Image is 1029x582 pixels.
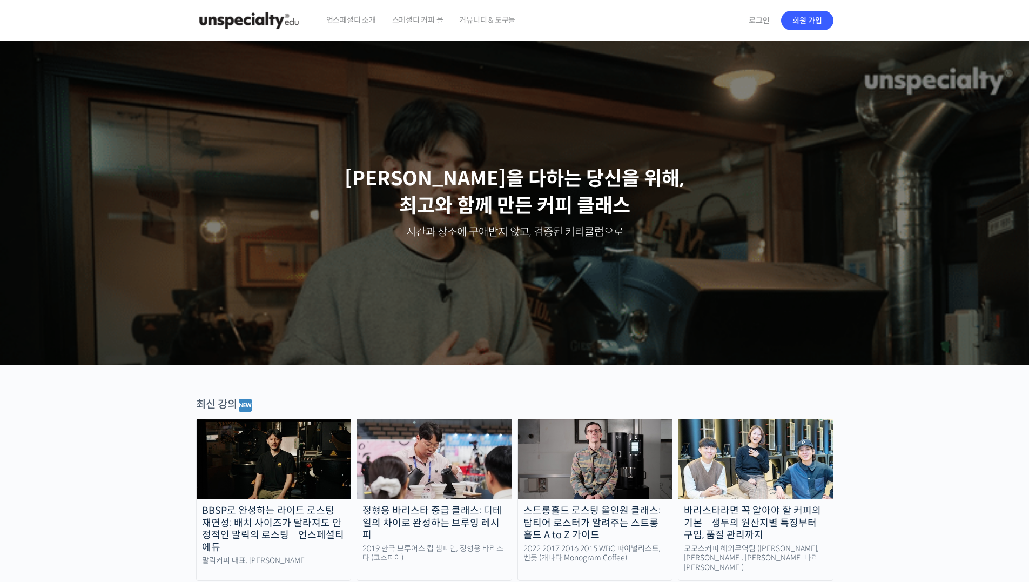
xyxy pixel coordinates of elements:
span: 홈 [34,359,41,367]
a: BBSP로 완성하는 라이트 로스팅 재연성: 배치 사이즈가 달라져도 안정적인 말릭의 로스팅 – 언스페셜티 에듀 말릭커피 대표, [PERSON_NAME] [196,419,352,581]
img: 🆕 [239,399,252,412]
p: [PERSON_NAME]을 다하는 당신을 위해, 최고와 함께 만든 커피 클래스 [11,165,1019,220]
div: 말릭커피 대표, [PERSON_NAME] [197,556,351,566]
div: BBSP로 완성하는 라이트 로스팅 재연성: 배치 사이즈가 달라져도 안정적인 말릭의 로스팅 – 언스페셜티 에듀 [197,505,351,553]
a: 설정 [139,343,207,370]
img: advanced-brewing_course-thumbnail.jpeg [357,419,512,499]
a: 스트롱홀드 로스팅 올인원 클래스: 탑티어 로스터가 알려주는 스트롱홀드 A to Z 가이드 2022 2017 2016 2015 WBC 파이널리스트, 벤풋 (캐나다 Monogra... [517,419,673,581]
div: 2019 한국 브루어스 컵 챔피언, 정형용 바리스타 (코스피어) [357,544,512,563]
div: 모모스커피 해외무역팀 ([PERSON_NAME], [PERSON_NAME], [PERSON_NAME] 바리[PERSON_NAME]) [678,544,833,573]
div: 2022 2017 2016 2015 WBC 파이널리스트, 벤풋 (캐나다 Monogram Coffee) [518,544,672,563]
a: 로그인 [742,8,776,33]
img: momos_course-thumbnail.jpg [678,419,833,499]
a: 홈 [3,343,71,370]
a: 대화 [71,343,139,370]
span: 설정 [167,359,180,367]
div: 바리스타라면 꼭 알아야 할 커피의 기본 – 생두의 원산지별 특징부터 구입, 품질 관리까지 [678,505,833,541]
img: stronghold-roasting_course-thumbnail.jpg [518,419,672,499]
a: 정형용 바리스타 중급 클래스: 디테일의 차이로 완성하는 브루잉 레시피 2019 한국 브루어스 컵 챔피언, 정형용 바리스타 (코스피어) [357,419,512,581]
p: 시간과 장소에 구애받지 않고, 검증된 커리큘럼으로 [11,225,1019,240]
div: 정형용 바리스타 중급 클래스: 디테일의 차이로 완성하는 브루잉 레시피 [357,505,512,541]
div: 스트롱홀드 로스팅 올인원 클래스: 탑티어 로스터가 알려주는 스트롱홀드 A to Z 가이드 [518,505,672,541]
a: 바리스타라면 꼭 알아야 할 커피의 기본 – 생두의 원산지별 특징부터 구입, 품질 관리까지 모모스커피 해외무역팀 ([PERSON_NAME], [PERSON_NAME], [PER... [678,419,833,581]
a: 회원 가입 [781,11,833,30]
div: 최신 강의 [196,397,833,413]
span: 대화 [99,359,112,368]
img: malic-roasting-class_course-thumbnail.jpg [197,419,351,499]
